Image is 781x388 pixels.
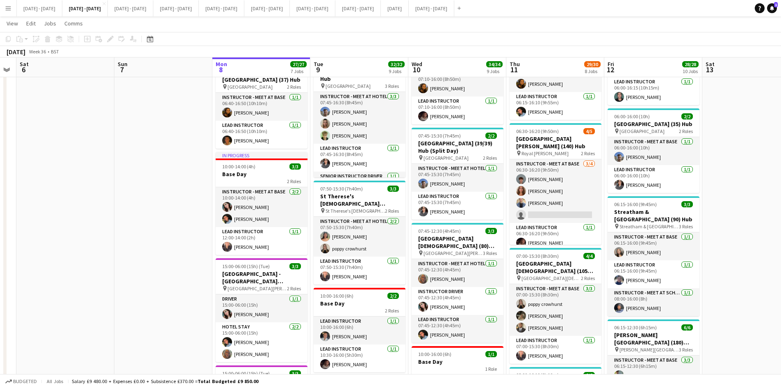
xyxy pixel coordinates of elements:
[287,84,301,90] span: 2 Roles
[153,0,199,16] button: [DATE] - [DATE]
[681,201,693,207] span: 3/3
[508,65,520,74] span: 11
[412,287,503,315] app-card-role: Instructor Driver1/107:45-12:30 (4h45m)[PERSON_NAME]
[483,155,497,161] span: 2 Roles
[72,378,258,384] div: Salary £9 480.00 + Expenses £0.00 + Subsistence £370.00 =
[510,60,520,68] span: Thu
[287,285,301,292] span: 2 Roles
[521,275,581,281] span: [GEOGRAPHIC_DATA][DEMOGRAPHIC_DATA]
[608,108,699,193] app-job-card: 06:00-16:00 (10h)2/2[GEOGRAPHIC_DATA] (35) Hub [GEOGRAPHIC_DATA]2 RolesInstructor - Meet at Base1...
[216,227,307,255] app-card-role: Lead Instructor1/112:00-14:00 (2h)[PERSON_NAME]
[41,18,59,29] a: Jobs
[314,60,323,68] span: Tue
[385,83,399,89] span: 3 Roles
[381,0,409,16] button: [DATE]
[312,65,323,74] span: 9
[608,331,699,346] h3: [PERSON_NAME][GEOGRAPHIC_DATA] (180) Hub (Half Day AM)
[510,336,601,364] app-card-role: Lead Instructor1/107:00-15:30 (8h30m)[PERSON_NAME]
[412,259,503,287] app-card-role: Instructor - Meet at Hotel1/107:45-12:30 (4h45m)[PERSON_NAME]
[326,83,371,89] span: [GEOGRAPHIC_DATA]
[314,288,405,372] app-job-card: 10:00-16:00 (6h)2/2Base Day2 RolesLead Instructor1/110:00-16:00 (6h)[PERSON_NAME]Lead Instructor1...
[314,317,405,344] app-card-role: Lead Instructor1/110:00-16:00 (6h)[PERSON_NAME]
[412,358,503,365] h3: Base Day
[3,18,21,29] a: View
[418,351,451,357] span: 10:00-16:00 (6h)
[485,133,497,139] span: 2/2
[216,57,307,149] div: In progress06:40-16:50 (10h10m)2/2[GEOGRAPHIC_DATA] (37) Hub [GEOGRAPHIC_DATA]2 RolesInstructor -...
[679,347,693,353] span: 3 Roles
[7,20,18,27] span: View
[581,150,595,156] span: 2 Roles
[314,193,405,207] h3: St Therese's [DEMOGRAPHIC_DATA] School (90/90) Mission Possible (Split Day)
[216,322,307,362] app-card-role: Hotel Stay2/215:00-06:00 (15h)[PERSON_NAME][PERSON_NAME]
[608,137,699,165] app-card-role: Instructor - Meet at Base1/106:00-16:00 (10h)[PERSON_NAME]
[7,48,25,56] div: [DATE]
[608,60,614,68] span: Fri
[27,48,48,55] span: Week 36
[387,293,399,299] span: 2/2
[389,68,404,74] div: 9 Jobs
[388,61,405,67] span: 32/32
[619,128,665,134] span: [GEOGRAPHIC_DATA]
[314,172,405,200] app-card-role: Senior Instructor Driver1/1
[108,0,153,16] button: [DATE] - [DATE]
[606,65,614,74] span: 12
[706,60,715,68] span: Sat
[424,250,483,256] span: [GEOGRAPHIC_DATA][PERSON_NAME]
[614,113,650,119] span: 06:00-16:00 (10h)
[583,253,595,259] span: 4/4
[216,76,307,83] h3: [GEOGRAPHIC_DATA] (37) Hub
[290,0,335,16] button: [DATE] - [DATE]
[326,208,385,214] span: St Therese's [DEMOGRAPHIC_DATA] School
[614,324,657,331] span: 06:15-12:30 (6h15m)
[314,56,405,177] app-job-card: 07:45-16:30 (8h45m)5/5[GEOGRAPHIC_DATA] (150) Hub [GEOGRAPHIC_DATA]3 RolesInstructor - Meet at Ho...
[581,275,595,281] span: 2 Roles
[314,181,405,285] div: 07:50-15:30 (7h40m)3/3St Therese's [DEMOGRAPHIC_DATA] School (90/90) Mission Possible (Split Day)...
[485,366,497,372] span: 1 Role
[682,61,699,67] span: 28/28
[619,223,679,230] span: Streatham & [GEOGRAPHIC_DATA]
[320,186,363,192] span: 07:50-15:30 (7h40m)
[216,294,307,322] app-card-role: Driver1/115:00-06:00 (15h)[PERSON_NAME]
[412,164,503,192] app-card-role: Instructor - Meet at Hotel1/107:45-15:30 (7h45m)[PERSON_NAME]
[222,370,270,377] span: 15:00-06:00 (15h) (Tue)
[619,347,679,353] span: [PERSON_NAME][GEOGRAPHIC_DATA]
[412,235,503,250] h3: [GEOGRAPHIC_DATA][DEMOGRAPHIC_DATA] (80) Hub (Half Day AM)
[44,20,56,27] span: Jobs
[216,258,307,362] div: 15:00-06:00 (15h) (Tue)3/3[GEOGRAPHIC_DATA] - [GEOGRAPHIC_DATA] [GEOGRAPHIC_DATA] [GEOGRAPHIC_DAT...
[510,135,601,150] h3: [GEOGRAPHIC_DATA][PERSON_NAME] (140) Hub
[681,113,693,119] span: 2/2
[608,260,699,288] app-card-role: Lead Instructor1/106:15-16:00 (9h45m)[PERSON_NAME]
[510,123,601,245] app-job-card: 06:30-16:20 (9h50m)4/5[GEOGRAPHIC_DATA][PERSON_NAME] (140) Hub Royal [PERSON_NAME]2 RolesInstruct...
[510,223,601,251] app-card-role: Lead Instructor1/106:30-16:20 (9h50m)[PERSON_NAME]
[583,128,595,134] span: 4/5
[510,159,601,223] app-card-role: Instructor - Meet at Base3/406:30-16:20 (9h50m)[PERSON_NAME][PERSON_NAME][PERSON_NAME]
[510,260,601,275] h3: [GEOGRAPHIC_DATA][DEMOGRAPHIC_DATA] (105) Mission Possible
[681,324,693,331] span: 6/6
[385,208,399,214] span: 2 Roles
[228,285,287,292] span: [GEOGRAPHIC_DATA][PERSON_NAME]
[216,170,307,178] h3: Base Day
[17,0,62,16] button: [DATE] - [DATE]
[216,152,307,158] div: In progress
[608,120,699,128] h3: [GEOGRAPHIC_DATA] (35) Hub
[679,223,693,230] span: 3 Roles
[412,60,422,68] span: Wed
[412,315,503,343] app-card-role: Lead Instructor1/107:45-12:30 (4h45m)[PERSON_NAME]
[418,228,461,234] span: 07:45-12:30 (4h45m)
[222,163,255,170] span: 10:00-14:00 (4h)
[584,61,601,67] span: 29/30
[516,372,559,378] span: 08:00-16:10 (8h10m)
[289,163,301,170] span: 3/3
[20,60,29,68] span: Sat
[116,65,128,74] span: 7
[774,2,778,7] span: 1
[314,344,405,372] app-card-role: Lead Instructor1/110:30-16:00 (5h30m)[PERSON_NAME]
[314,257,405,285] app-card-role: Lead Instructor1/107:50-15:30 (7h40m)[PERSON_NAME]
[767,3,777,13] a: 1
[412,40,503,124] div: 07:10-16:00 (8h50m)2/2[GEOGRAPHIC_DATA] (50) Hub [GEOGRAPHIC_DATA]2 RolesInstructor - Meet at Hot...
[291,68,306,74] div: 7 Jobs
[412,96,503,124] app-card-role: Lead Instructor1/107:10-16:00 (8h50m)[PERSON_NAME]
[583,372,595,378] span: 6/6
